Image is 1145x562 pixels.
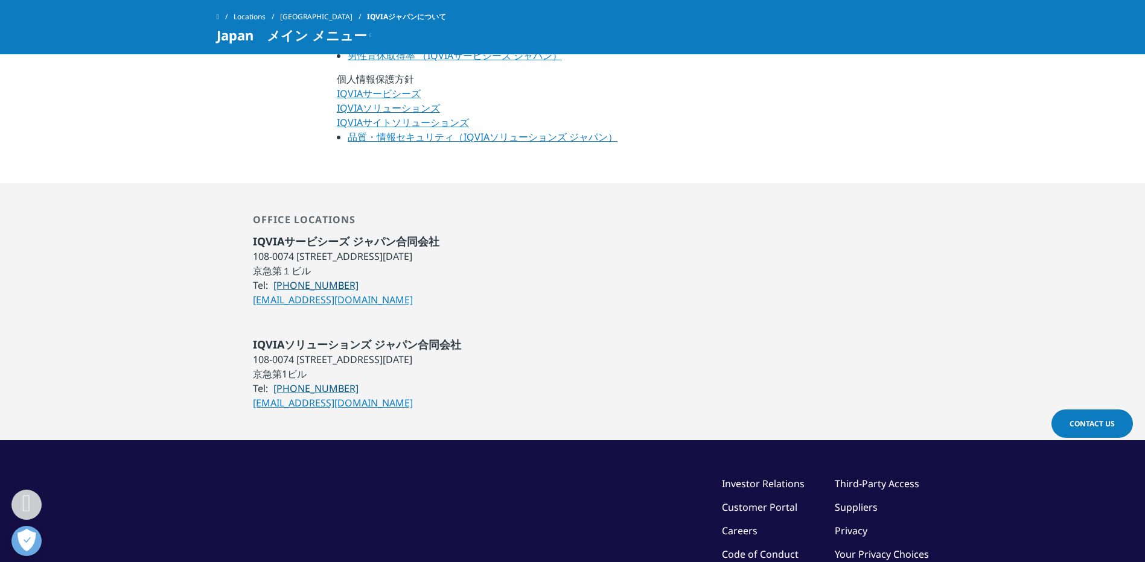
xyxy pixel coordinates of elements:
[1051,409,1133,438] a: Contact Us
[722,524,757,537] a: Careers
[253,337,461,352] span: IQVIAソリューションズ ジャパン合同会社
[253,293,413,306] a: [EMAIL_ADDRESS][DOMAIN_NAME]
[253,213,439,234] div: Office locations
[835,500,878,514] a: Suppliers
[253,249,439,264] li: 108-0074 [STREET_ADDRESS][DATE]
[217,28,367,42] span: Japan メイン メニュー
[253,352,461,367] li: 108-0074 [STREET_ADDRESS][DATE]
[348,130,617,144] a: 品質・情報セキュリティ（IQVIAソリューションズ ジャパン）
[253,396,413,409] a: [EMAIL_ADDRESS][DOMAIN_NAME]
[1070,418,1115,429] span: Contact Us
[253,234,439,248] span: IQVIAサービシーズ ジャパン合同会社
[722,477,805,490] a: Investor Relations
[253,279,268,292] span: Tel:
[835,477,919,490] a: Third-Party Access
[835,548,929,561] a: Your Privacy Choices
[253,264,439,278] li: 京急第１ビル
[337,101,440,115] a: IQVIAソリューションズ
[253,382,268,395] span: Tel:
[273,279,359,292] a: [PHONE_NUMBER]
[234,6,280,28] a: Locations
[337,87,421,100] a: IQVIAサービシーズ
[367,6,446,28] span: IQVIAジャパンについて
[835,524,867,537] a: Privacy
[348,49,562,62] a: 男性育休取得率 （IQVIAサービシーズ ジャパン）
[722,500,797,514] a: Customer Portal
[722,548,799,561] a: Code of Conduct
[280,6,367,28] a: [GEOGRAPHIC_DATA]
[273,382,359,395] a: [PHONE_NUMBER]
[337,116,469,129] a: IQVIAサイトソリューションズ
[11,526,42,556] button: 優先設定センターを開く
[253,367,461,381] li: 京急第1ビル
